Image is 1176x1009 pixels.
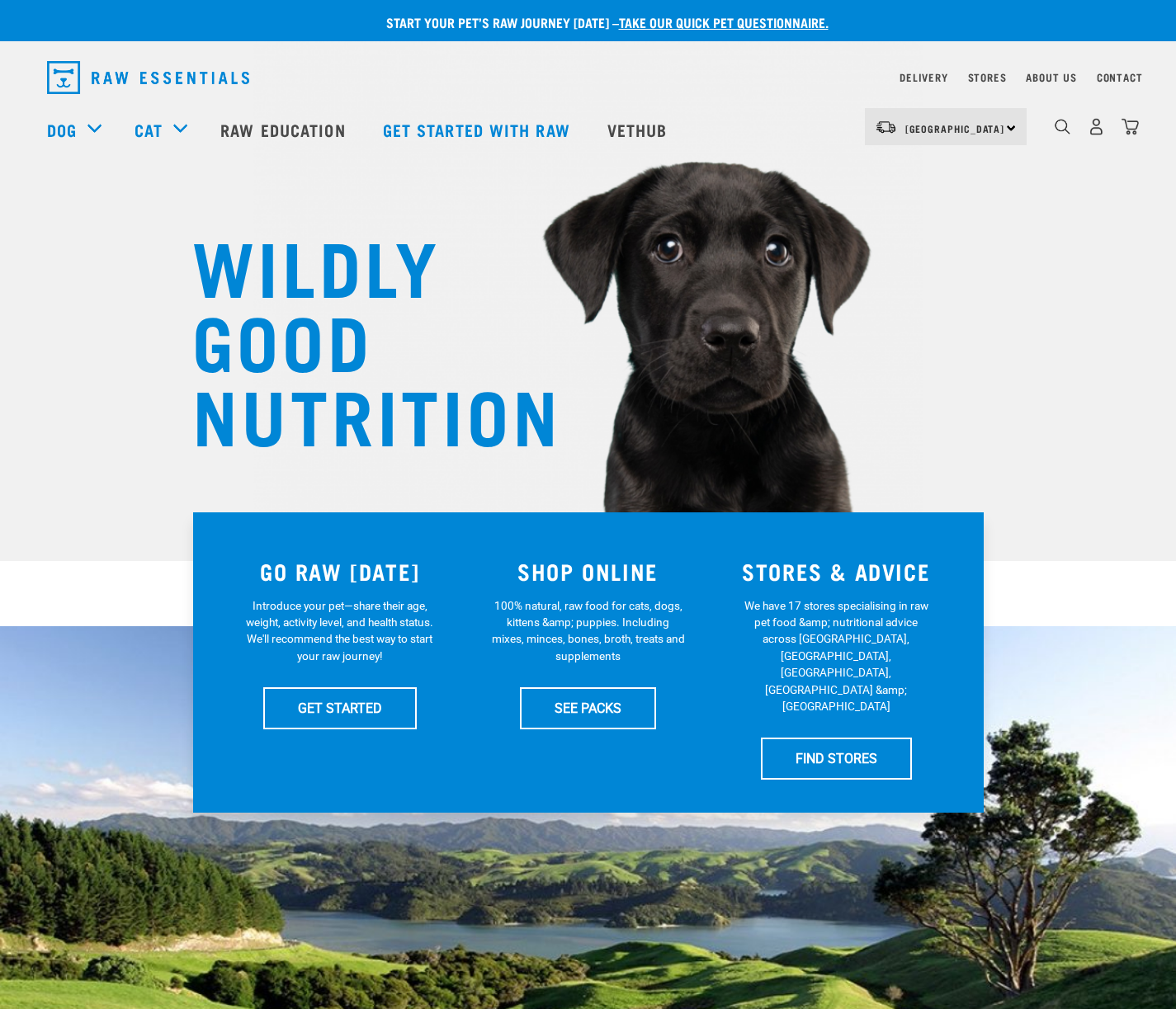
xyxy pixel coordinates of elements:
[900,74,947,80] a: Delivery
[761,738,912,779] a: FIND STORES
[591,97,688,163] a: Vethub
[263,687,417,728] a: GET STARTED
[192,227,522,450] h1: WILDLY GOOD NUTRITION
[1088,118,1105,135] img: user.png
[1122,118,1139,135] img: home-icon@2x.png
[366,97,591,163] a: Get started with Raw
[491,597,685,665] p: 100% natural, raw food for cats, dogs, kittens &amp; puppies. Including mixes, minces, bones, bro...
[968,74,1007,80] a: Stores
[243,597,437,665] p: Introduce your pet—share their age, weight, activity level, and health status. We'll recommend th...
[1055,119,1070,134] img: home-icon-1@2x.png
[722,559,951,584] h3: STORES & ADVICE
[226,559,455,584] h3: GO RAW [DATE]
[204,97,366,163] a: Raw Education
[1097,74,1143,80] a: Contact
[520,687,656,728] a: SEE PACKS
[47,117,77,142] a: Dog
[739,597,933,715] p: We have 17 stores specialising in raw pet food &amp; nutritional advice across [GEOGRAPHIC_DATA],...
[875,120,897,134] img: van-moving.png
[474,559,702,584] h3: SHOP ONLINE
[34,54,1143,101] nav: dropdown navigation
[905,125,1005,131] span: [GEOGRAPHIC_DATA]
[619,18,829,26] a: take our quick pet questionnaire.
[135,117,163,142] a: Cat
[1026,74,1076,80] a: About Us
[47,61,249,94] img: Raw Essentials Logo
